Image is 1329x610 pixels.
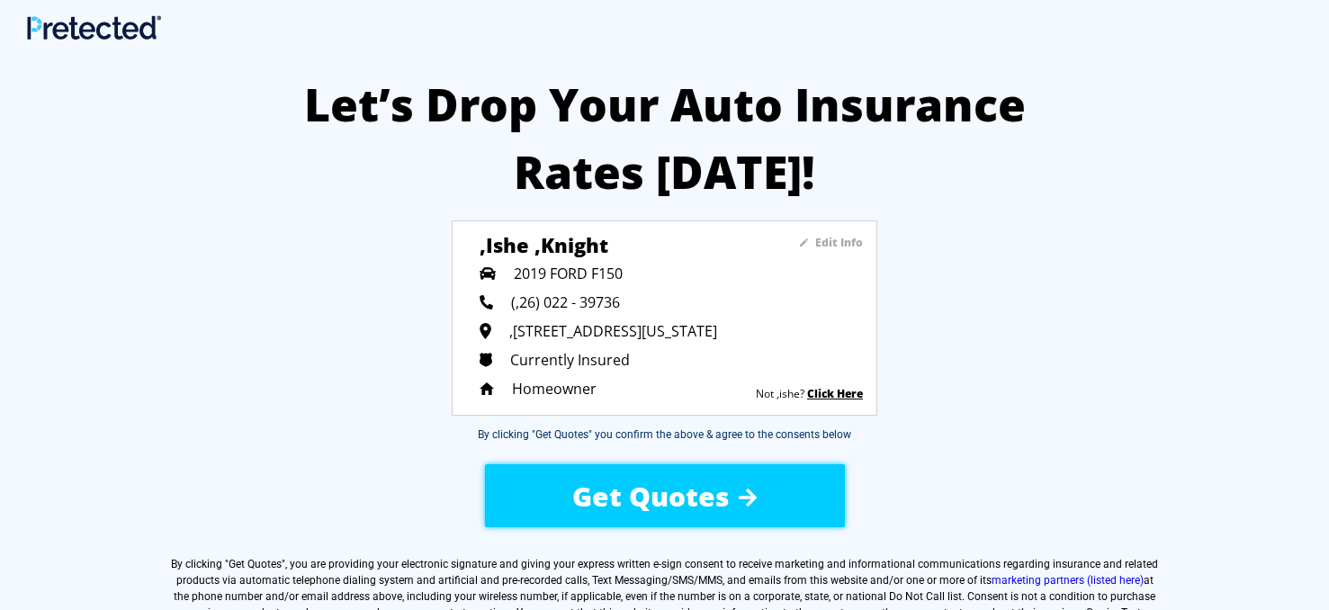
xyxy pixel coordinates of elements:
[485,464,845,527] button: Get Quotes
[27,15,161,40] img: Main Logo
[992,574,1144,587] a: marketing partners (listed here)
[287,71,1042,206] h2: Let’s Drop Your Auto Insurance Rates [DATE]!
[480,231,745,249] h3: ,ishe ,knight
[815,235,863,250] sapn: Edit Info
[572,478,730,515] span: Get Quotes
[509,321,717,341] span: ,[STREET_ADDRESS][US_STATE]
[229,558,282,570] span: Get Quotes
[514,264,623,283] span: 2019 FORD F150
[511,292,620,312] span: (,26) 022 - 39736
[512,379,597,399] span: Homeowner
[478,426,851,443] div: By clicking "Get Quotes" you confirm the above & agree to the consents below
[510,350,630,370] span: Currently Insured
